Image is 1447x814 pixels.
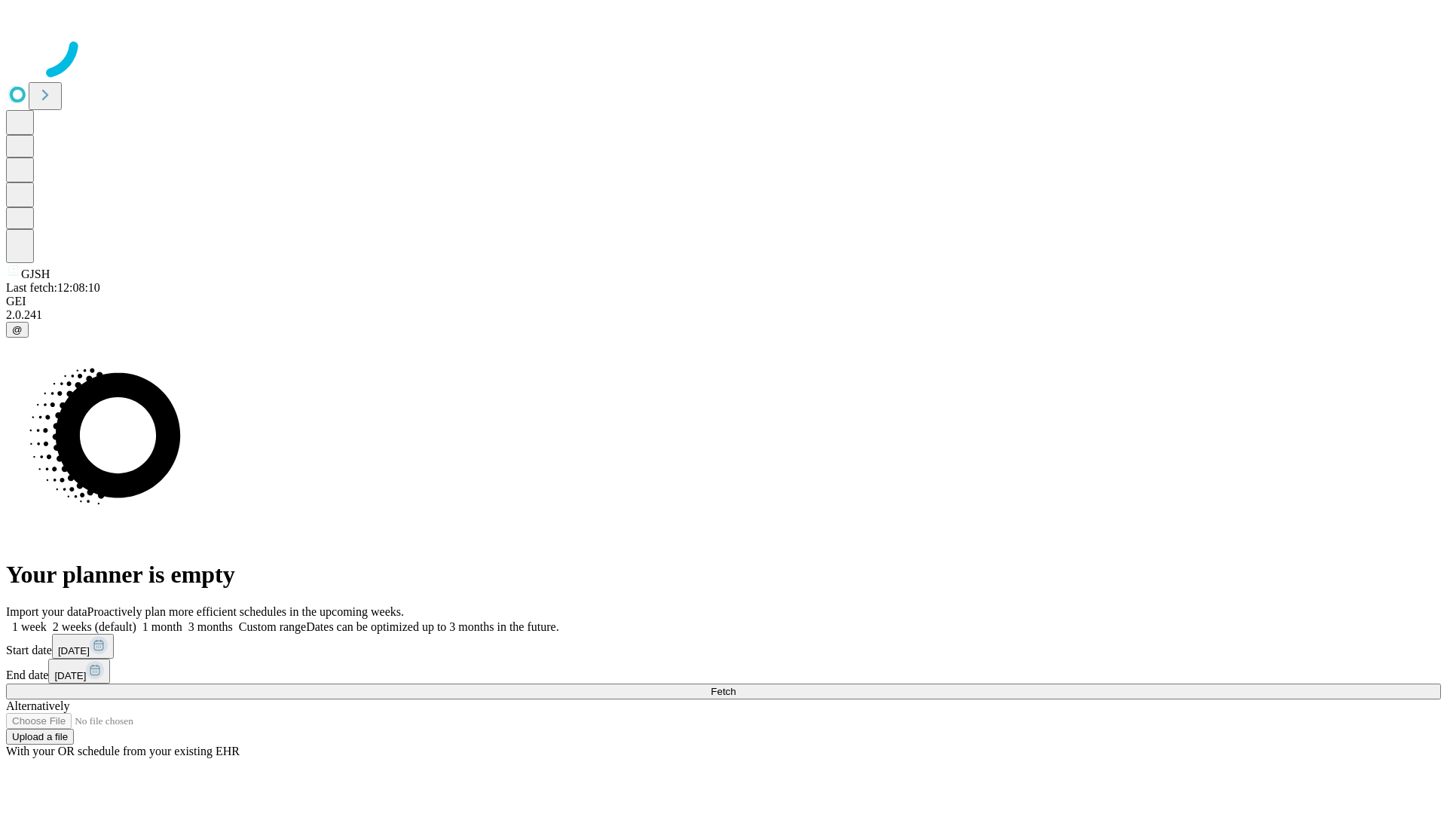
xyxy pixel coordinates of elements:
[6,605,87,618] span: Import your data
[54,670,86,681] span: [DATE]
[52,634,114,659] button: [DATE]
[87,605,404,618] span: Proactively plan more efficient schedules in the upcoming weeks.
[6,281,100,294] span: Last fetch: 12:08:10
[239,620,306,633] span: Custom range
[21,268,50,280] span: GJSH
[6,699,69,712] span: Alternatively
[6,295,1441,308] div: GEI
[142,620,182,633] span: 1 month
[6,745,240,757] span: With your OR schedule from your existing EHR
[12,324,23,335] span: @
[53,620,136,633] span: 2 weeks (default)
[12,620,47,633] span: 1 week
[48,659,110,684] button: [DATE]
[6,308,1441,322] div: 2.0.241
[6,634,1441,659] div: Start date
[188,620,233,633] span: 3 months
[711,686,736,697] span: Fetch
[58,645,90,656] span: [DATE]
[6,729,74,745] button: Upload a file
[6,684,1441,699] button: Fetch
[306,620,558,633] span: Dates can be optimized up to 3 months in the future.
[6,322,29,338] button: @
[6,659,1441,684] div: End date
[6,561,1441,589] h1: Your planner is empty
